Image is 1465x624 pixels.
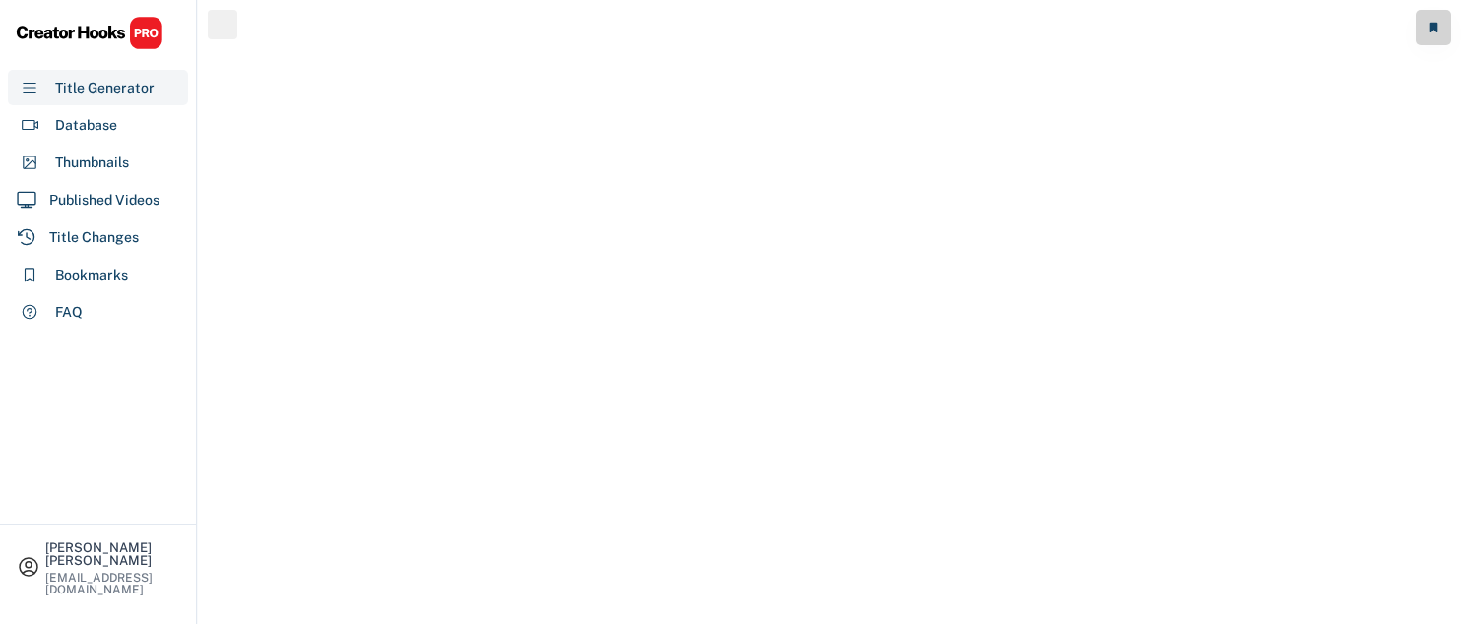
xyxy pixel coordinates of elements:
div: Thumbnails [55,153,129,173]
div: Title Changes [49,227,139,248]
div: FAQ [55,302,83,323]
div: Title Generator [55,78,155,98]
img: CHPRO%20Logo.svg [16,16,163,50]
div: Database [55,115,117,136]
div: [PERSON_NAME] [PERSON_NAME] [45,541,179,567]
div: [EMAIL_ADDRESS][DOMAIN_NAME] [45,572,179,595]
div: Published Videos [49,190,159,211]
div: Bookmarks [55,265,128,285]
